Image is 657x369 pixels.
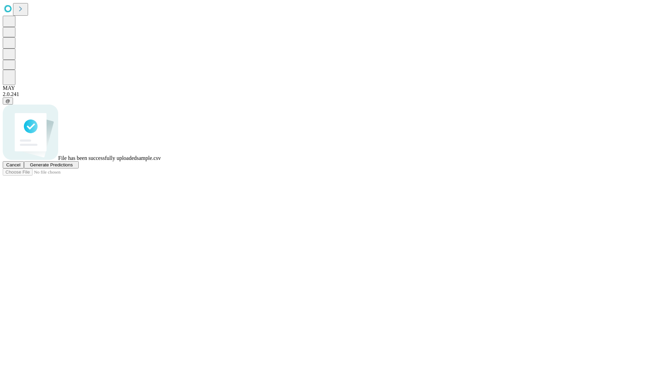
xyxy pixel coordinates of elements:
button: Cancel [3,161,24,168]
span: Cancel [6,162,21,167]
span: File has been successfully uploaded [58,155,137,161]
div: MAY [3,85,654,91]
span: @ [5,98,10,104]
span: sample.csv [137,155,161,161]
div: 2.0.241 [3,91,654,97]
button: @ [3,97,13,105]
button: Generate Predictions [24,161,79,168]
span: Generate Predictions [30,162,73,167]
